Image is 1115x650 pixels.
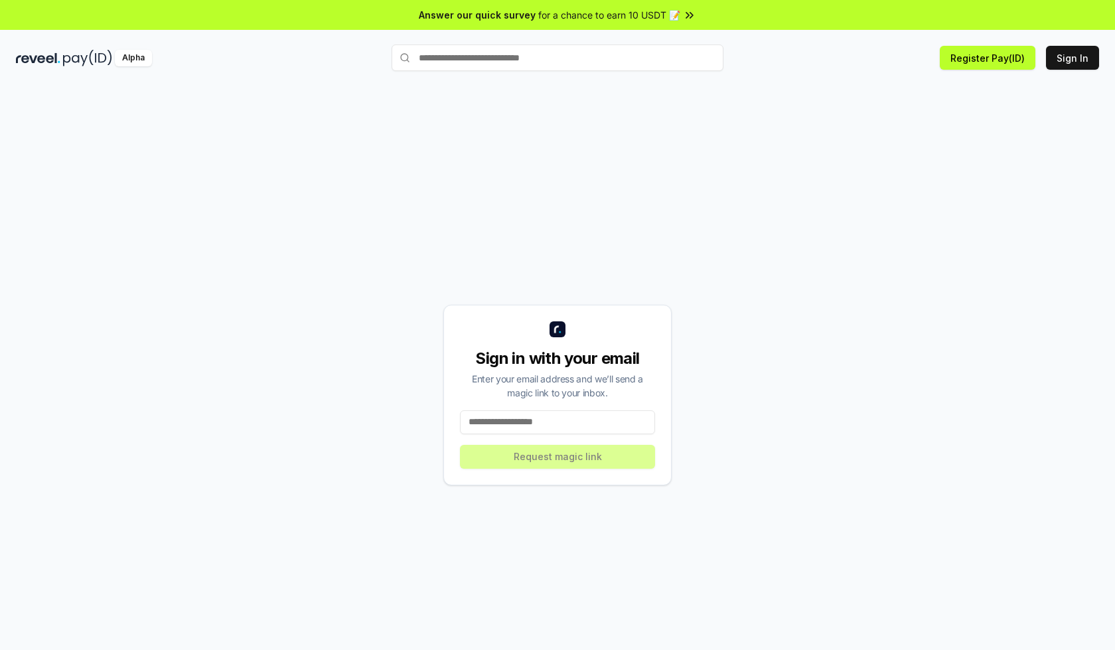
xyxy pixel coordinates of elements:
img: reveel_dark [16,50,60,66]
img: pay_id [63,50,112,66]
button: Sign In [1046,46,1099,70]
img: logo_small [550,321,565,337]
div: Sign in with your email [460,348,655,369]
span: Answer our quick survey [419,8,536,22]
span: for a chance to earn 10 USDT 📝 [538,8,680,22]
button: Register Pay(ID) [940,46,1035,70]
div: Enter your email address and we’ll send a magic link to your inbox. [460,372,655,400]
div: Alpha [115,50,152,66]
